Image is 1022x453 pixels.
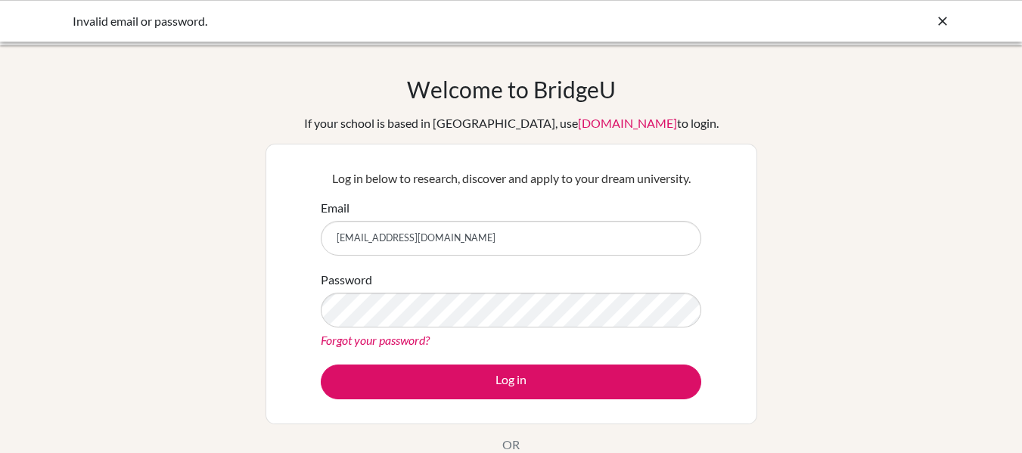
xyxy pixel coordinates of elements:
[407,76,616,103] h1: Welcome to BridgeU
[321,199,349,217] label: Email
[304,114,719,132] div: If your school is based in [GEOGRAPHIC_DATA], use to login.
[321,333,430,347] a: Forgot your password?
[321,169,701,188] p: Log in below to research, discover and apply to your dream university.
[578,116,677,130] a: [DOMAIN_NAME]
[321,365,701,399] button: Log in
[321,271,372,289] label: Password
[73,12,723,30] div: Invalid email or password.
